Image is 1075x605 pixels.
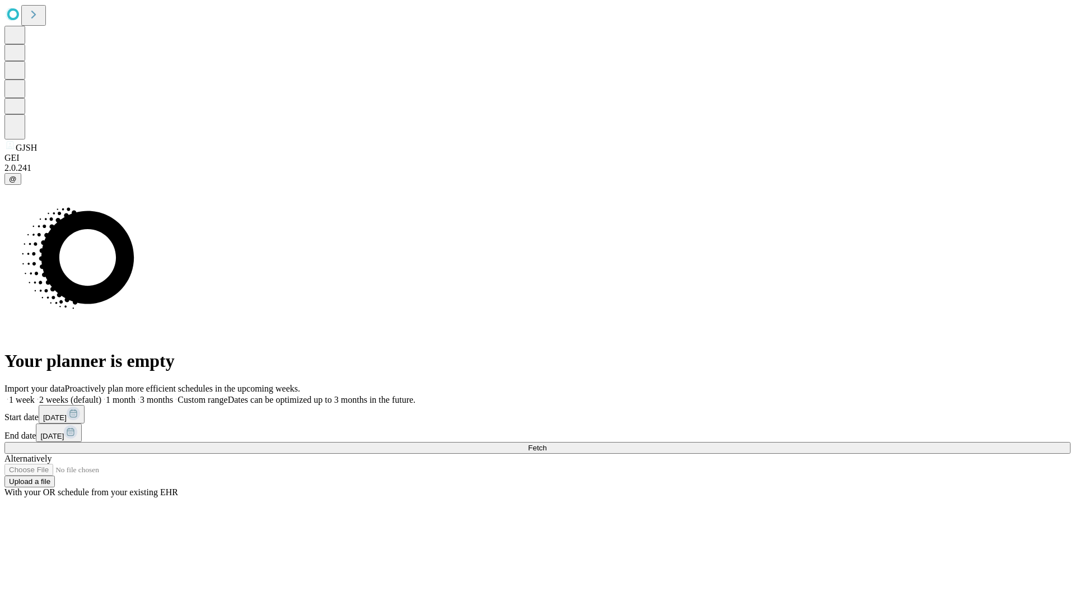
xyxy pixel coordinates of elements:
span: 1 month [106,395,135,404]
button: [DATE] [36,424,82,442]
button: [DATE] [39,405,85,424]
span: [DATE] [43,413,67,422]
h1: Your planner is empty [4,351,1071,371]
span: Import your data [4,384,65,393]
div: End date [4,424,1071,442]
button: Fetch [4,442,1071,454]
span: 1 week [9,395,35,404]
div: 2.0.241 [4,163,1071,173]
div: GEI [4,153,1071,163]
span: 3 months [140,395,173,404]
span: Alternatively [4,454,52,463]
span: Dates can be optimized up to 3 months in the future. [228,395,415,404]
span: [DATE] [40,432,64,440]
span: @ [9,175,17,183]
button: @ [4,173,21,185]
span: Proactively plan more efficient schedules in the upcoming weeks. [65,384,300,393]
div: Start date [4,405,1071,424]
span: With your OR schedule from your existing EHR [4,487,178,497]
span: GJSH [16,143,37,152]
span: Fetch [528,444,546,452]
span: 2 weeks (default) [39,395,101,404]
button: Upload a file [4,476,55,487]
span: Custom range [177,395,227,404]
